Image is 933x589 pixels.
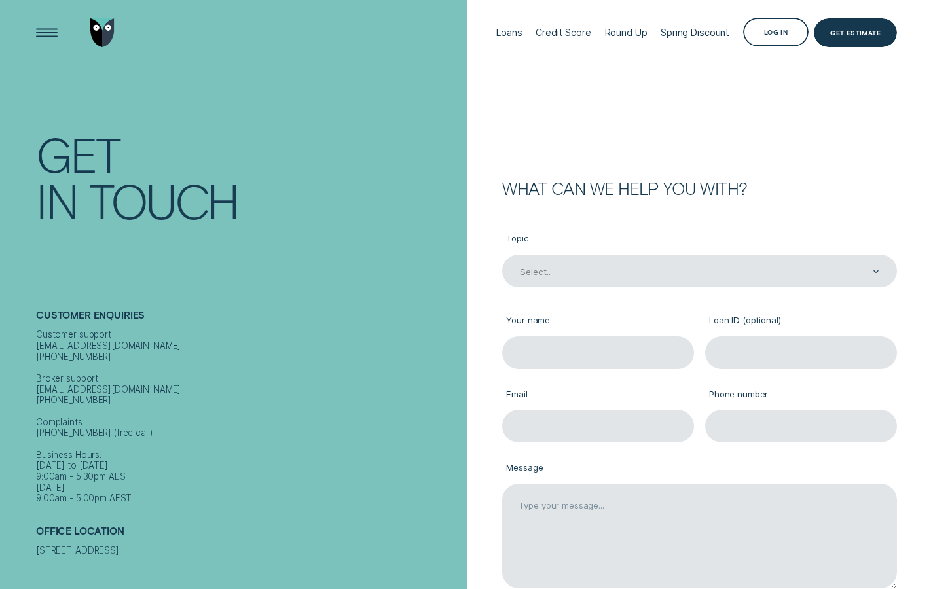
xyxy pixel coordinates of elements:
label: Topic [502,224,897,255]
label: Loan ID (optional) [705,306,897,336]
div: Customer support [EMAIL_ADDRESS][DOMAIN_NAME] [PHONE_NUMBER] Broker support [EMAIL_ADDRESS][DOMAI... [36,329,461,504]
label: Message [502,454,897,484]
a: Get Estimate [814,18,897,48]
h2: Customer Enquiries [36,310,461,329]
div: Loans [496,27,522,38]
div: Select... [520,266,552,277]
label: Your name [502,306,694,336]
label: Email [502,380,694,410]
div: In [36,177,77,223]
div: Get [36,131,120,177]
div: Credit Score [536,27,591,38]
div: Touch [89,177,238,223]
h1: Get In Touch [36,131,461,223]
img: Wisr [90,18,115,48]
h2: Office Location [36,526,461,545]
div: Round Up [605,27,648,38]
button: Log in [743,18,809,47]
label: Phone number [705,380,897,410]
div: Spring Discount [661,27,729,38]
div: [STREET_ADDRESS] [36,545,461,556]
button: Open Menu [32,18,62,48]
h2: What can we help you with? [502,180,897,196]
